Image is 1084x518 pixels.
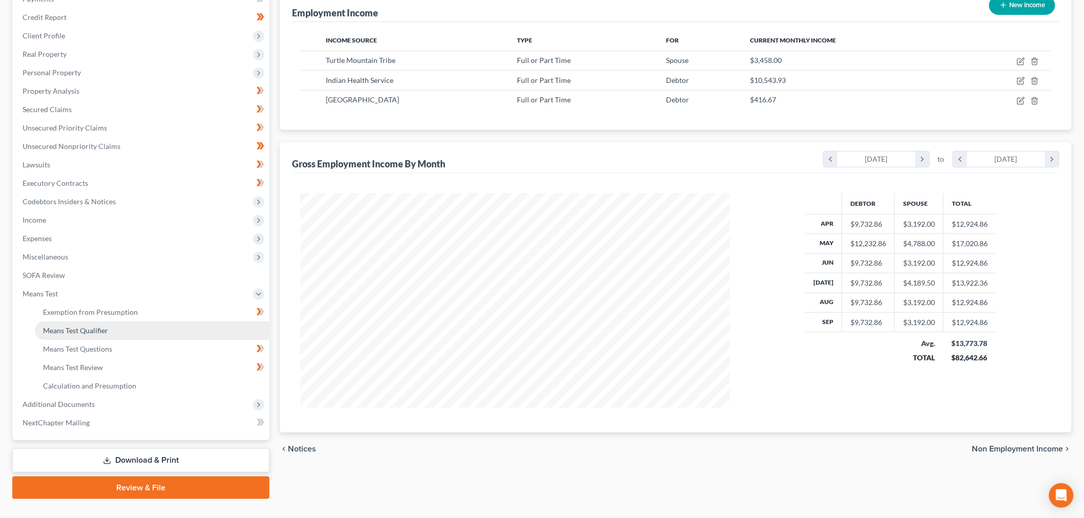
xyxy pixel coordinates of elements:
span: Client Profile [23,31,65,40]
a: Secured Claims [14,100,269,119]
span: Full or Part Time [517,76,571,84]
button: chevron_left Notices [280,445,316,453]
span: Personal Property [23,68,81,77]
th: Debtor [842,193,895,214]
span: Non Employment Income [972,445,1064,453]
span: $416.67 [751,95,777,104]
span: Income [23,215,46,224]
span: Turtle Mountain Tribe [326,56,395,64]
a: Property Analysis [14,82,269,100]
span: For [666,36,679,44]
span: Credit Report [23,13,67,21]
span: NextChapter Mailing [23,418,90,427]
div: TOTAL [903,353,935,363]
td: $12,924.86 [944,214,996,233]
span: Additional Documents [23,400,95,408]
span: Full or Part Time [517,95,571,104]
a: Unsecured Priority Claims [14,119,269,137]
span: Means Test Review [43,363,103,372]
a: Means Test Questions [35,340,269,358]
td: $12,924.86 [944,313,996,332]
span: Spouse [666,56,689,64]
div: $12,232.86 [850,239,886,249]
a: Means Test Qualifier [35,321,269,340]
span: to [938,154,945,164]
div: $9,732.86 [850,317,886,328]
div: $9,732.86 [850,258,886,268]
a: Review & File [12,477,269,499]
div: $3,192.00 [903,297,935,308]
span: Current Monthly Income [751,36,837,44]
th: Jun [805,253,842,273]
span: Type [517,36,532,44]
span: Full or Part Time [517,56,571,64]
a: Calculation and Presumption [35,377,269,395]
th: Sep [805,313,842,332]
span: Miscellaneous [23,252,68,261]
th: Aug [805,293,842,312]
div: $3,192.00 [903,219,935,229]
div: Gross Employment Income By Month [292,158,445,170]
a: Lawsuits [14,156,269,174]
span: $10,543.93 [751,76,786,84]
div: $3,192.00 [903,317,935,328]
span: Property Analysis [23,87,79,95]
div: [DATE] [967,152,1046,167]
span: Real Property [23,50,67,58]
a: SOFA Review [14,266,269,285]
span: Means Test Questions [43,344,112,353]
span: Unsecured Nonpriority Claims [23,142,120,150]
div: $82,642.66 [952,353,988,363]
i: chevron_left [824,152,838,167]
a: Exemption from Presumption [35,303,269,321]
span: $3,458.00 [751,56,782,64]
div: $9,732.86 [850,219,886,229]
a: Executory Contracts [14,174,269,192]
th: Total [944,193,996,214]
span: Codebtors Insiders & Notices [23,197,116,206]
i: chevron_right [915,152,929,167]
span: [GEOGRAPHIC_DATA] [326,95,399,104]
a: Means Test Review [35,358,269,377]
span: Unsecured Priority Claims [23,123,107,132]
div: $4,788.00 [903,239,935,249]
div: $9,732.86 [850,278,886,288]
div: Employment Income [292,7,378,19]
td: $13,922.36 [944,273,996,293]
a: NextChapter Mailing [14,414,269,432]
div: $3,192.00 [903,258,935,268]
div: $9,732.86 [850,297,886,308]
div: Open Intercom Messenger [1049,483,1074,508]
th: [DATE] [805,273,842,293]
td: $12,924.86 [944,293,996,312]
i: chevron_right [1064,445,1072,453]
span: Notices [288,445,316,453]
i: chevron_left [953,152,967,167]
td: $17,020.86 [944,234,996,253]
i: chevron_right [1045,152,1059,167]
span: SOFA Review [23,271,65,279]
div: $13,773.78 [952,338,988,349]
span: Debtor [666,76,690,84]
span: Debtor [666,95,690,104]
td: $12,924.86 [944,253,996,273]
a: Download & Print [12,448,269,472]
span: Secured Claims [23,105,72,114]
a: Credit Report [14,8,269,27]
span: Calculation and Presumption [43,381,136,390]
span: Means Test Qualifier [43,326,108,335]
span: Executory Contracts [23,179,88,187]
span: Income Source [326,36,377,44]
div: [DATE] [838,152,916,167]
span: Indian Health Service [326,76,393,84]
a: Unsecured Nonpriority Claims [14,137,269,156]
div: $4,189.50 [903,278,935,288]
button: Non Employment Income chevron_right [972,445,1072,453]
th: May [805,234,842,253]
th: Apr [805,214,842,233]
span: Lawsuits [23,160,50,169]
th: Spouse [895,193,944,214]
span: Exemption from Presumption [43,308,138,316]
i: chevron_left [280,445,288,453]
span: Means Test [23,289,58,298]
